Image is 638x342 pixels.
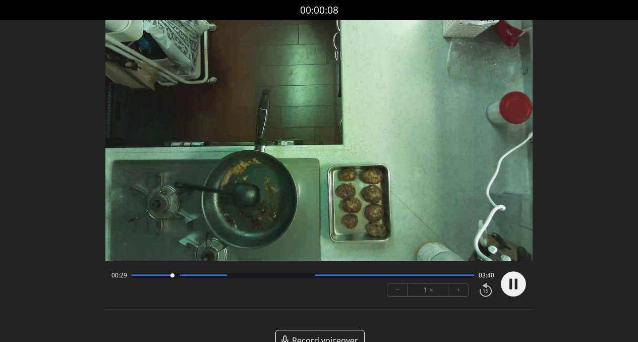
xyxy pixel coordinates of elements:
[111,271,127,279] span: 00:29
[479,271,494,279] span: 03:40
[387,284,408,296] button: −
[448,284,469,296] button: +
[300,3,338,18] a: 00:00:08
[408,284,448,296] div: 1 ×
